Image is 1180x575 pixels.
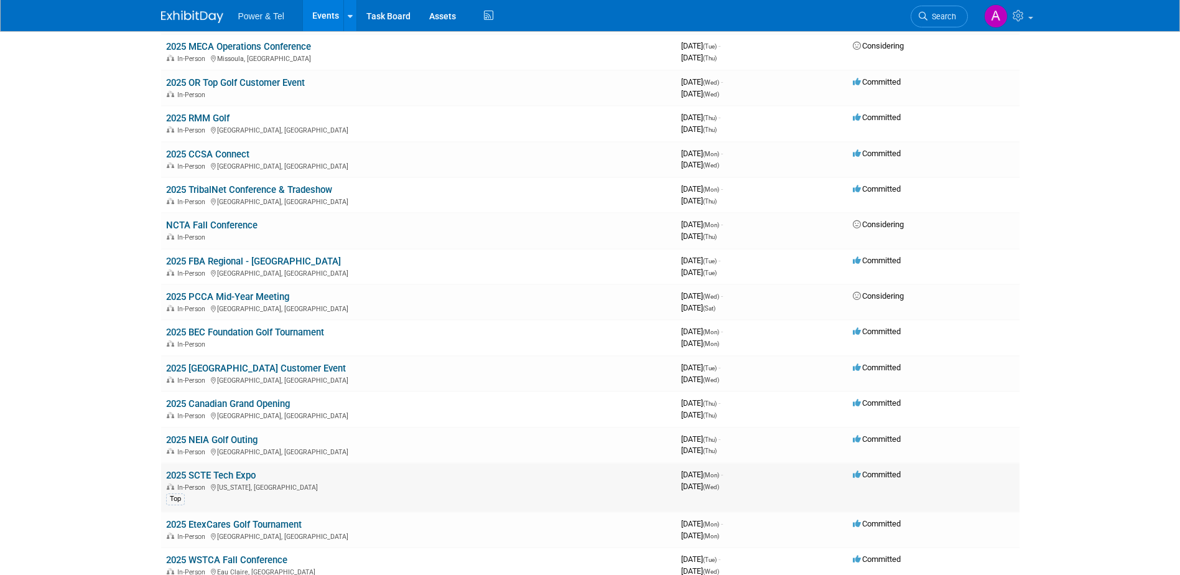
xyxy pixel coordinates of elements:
span: - [721,77,723,86]
img: Alina Dorion [984,4,1008,28]
span: - [721,184,723,194]
span: (Wed) [703,568,719,575]
span: (Thu) [703,436,717,443]
img: ExhibitDay [161,11,223,23]
a: 2025 OR Top Golf Customer Event [166,77,305,88]
a: 2025 SCTE Tech Expo [166,470,256,481]
span: - [721,291,723,301]
span: [DATE] [681,398,720,408]
span: - [718,434,720,444]
span: In-Person [177,126,209,134]
span: (Tue) [703,556,717,563]
img: In-Person Event [167,412,174,418]
span: In-Person [177,448,209,456]
a: 2025 Canadian Grand Opening [166,398,290,409]
span: (Sat) [703,305,715,312]
span: (Mon) [703,533,719,540]
span: (Mon) [703,340,719,347]
span: Committed [853,470,901,479]
span: Committed [853,554,901,564]
img: In-Person Event [167,568,174,574]
div: [GEOGRAPHIC_DATA], [GEOGRAPHIC_DATA] [166,303,671,313]
a: 2025 EtexCares Golf Tournament [166,519,302,530]
span: In-Person [177,412,209,420]
span: [DATE] [681,268,717,277]
span: In-Person [177,340,209,348]
span: [DATE] [681,531,719,540]
span: [DATE] [681,554,720,564]
span: In-Person [177,269,209,278]
span: - [721,220,723,229]
span: (Mon) [703,186,719,193]
span: In-Person [177,376,209,385]
span: In-Person [177,55,209,63]
span: [DATE] [681,327,723,336]
span: - [718,363,720,372]
img: In-Person Event [167,162,174,169]
span: Power & Tel [238,11,284,21]
a: 2025 BEC Foundation Golf Tournament [166,327,324,338]
a: 2025 RMM Golf [166,113,230,124]
a: 2025 WSTCA Fall Conference [166,554,287,566]
span: (Tue) [703,365,717,372]
a: 2025 CCSA Connect [166,149,249,160]
a: 2025 TribalNet Conference & Tradeshow [166,184,332,195]
span: [DATE] [681,220,723,229]
span: [DATE] [681,470,723,479]
img: In-Person Event [167,91,174,97]
span: [DATE] [681,446,717,455]
span: (Thu) [703,126,717,133]
span: [DATE] [681,196,717,205]
span: (Tue) [703,258,717,264]
span: - [721,519,723,528]
img: In-Person Event [167,533,174,539]
div: [GEOGRAPHIC_DATA], [GEOGRAPHIC_DATA] [166,268,671,278]
span: Committed [853,363,901,372]
img: In-Person Event [167,340,174,347]
img: In-Person Event [167,233,174,240]
span: [DATE] [681,256,720,265]
span: [DATE] [681,124,717,134]
img: In-Person Event [167,484,174,490]
img: In-Person Event [167,305,174,311]
span: (Thu) [703,400,717,407]
span: [DATE] [681,410,717,419]
span: Committed [853,398,901,408]
span: [DATE] [681,149,723,158]
span: - [718,41,720,50]
span: (Mon) [703,329,719,335]
span: Committed [853,434,901,444]
div: Missoula, [GEOGRAPHIC_DATA] [166,53,671,63]
span: [DATE] [681,77,723,86]
a: 2025 NEIA Golf Outing [166,434,258,446]
span: In-Person [177,533,209,541]
span: - [718,113,720,122]
span: (Mon) [703,222,719,228]
span: In-Person [177,162,209,171]
div: [GEOGRAPHIC_DATA], [GEOGRAPHIC_DATA] [166,531,671,541]
span: Committed [853,327,901,336]
span: Considering [853,220,904,229]
span: In-Person [177,233,209,241]
a: NCTA Fall Conference [166,220,258,231]
span: In-Person [177,198,209,206]
span: [DATE] [681,41,720,50]
span: (Thu) [703,55,717,62]
span: [DATE] [681,53,717,62]
span: Committed [853,184,901,194]
a: 2025 MECA Operations Conference [166,41,311,52]
span: (Tue) [703,269,717,276]
div: [GEOGRAPHIC_DATA], [GEOGRAPHIC_DATA] [166,375,671,385]
span: (Thu) [703,115,717,121]
span: [DATE] [681,160,719,169]
div: [GEOGRAPHIC_DATA], [GEOGRAPHIC_DATA] [166,410,671,420]
a: 2025 FBA Regional - [GEOGRAPHIC_DATA] [166,256,341,267]
span: - [721,327,723,336]
span: (Mon) [703,151,719,157]
span: (Thu) [703,447,717,454]
span: (Wed) [703,162,719,169]
span: [DATE] [681,482,719,491]
div: [GEOGRAPHIC_DATA], [GEOGRAPHIC_DATA] [166,446,671,456]
span: In-Person [177,305,209,313]
span: (Thu) [703,198,717,205]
